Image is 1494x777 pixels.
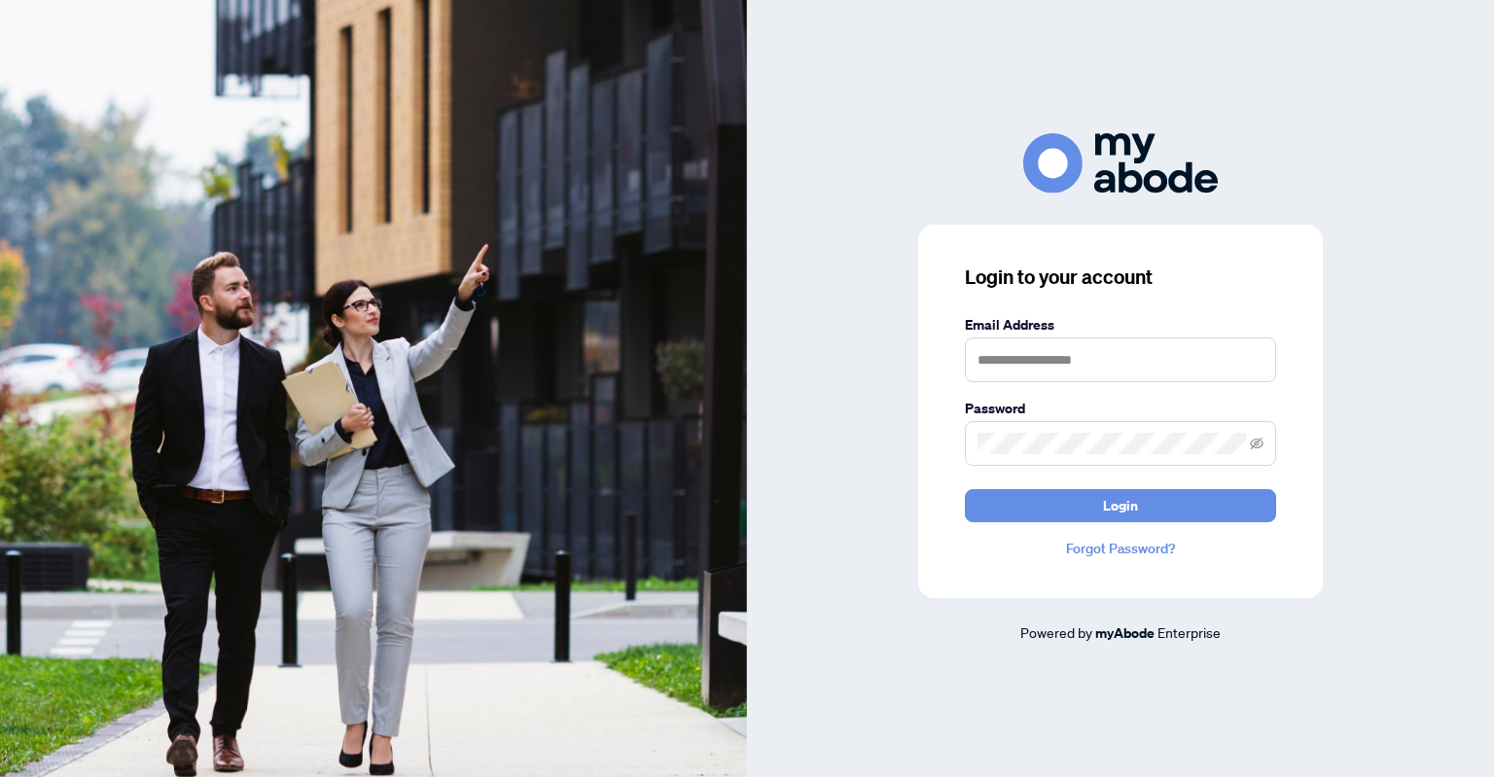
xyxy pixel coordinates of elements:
button: Login [965,489,1276,522]
span: Login [1103,490,1138,521]
h3: Login to your account [965,264,1276,291]
img: ma-logo [1023,133,1218,193]
a: myAbode [1095,622,1155,644]
a: Forgot Password? [965,538,1276,559]
label: Password [965,398,1276,419]
span: Enterprise [1157,623,1221,641]
span: eye-invisible [1250,437,1263,450]
label: Email Address [965,314,1276,336]
span: Powered by [1020,623,1092,641]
